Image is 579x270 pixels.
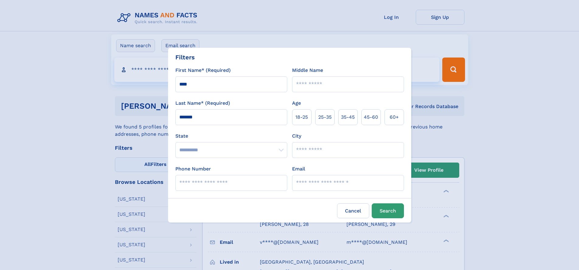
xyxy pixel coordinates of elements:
[292,132,301,140] label: City
[364,114,378,121] span: 45‑60
[372,203,404,218] button: Search
[175,53,195,62] div: Filters
[175,100,230,107] label: Last Name* (Required)
[175,132,287,140] label: State
[292,165,305,173] label: Email
[318,114,332,121] span: 25‑35
[295,114,308,121] span: 18‑25
[292,67,323,74] label: Middle Name
[390,114,399,121] span: 60+
[341,114,355,121] span: 35‑45
[337,203,369,218] label: Cancel
[175,165,211,173] label: Phone Number
[175,67,231,74] label: First Name* (Required)
[292,100,301,107] label: Age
